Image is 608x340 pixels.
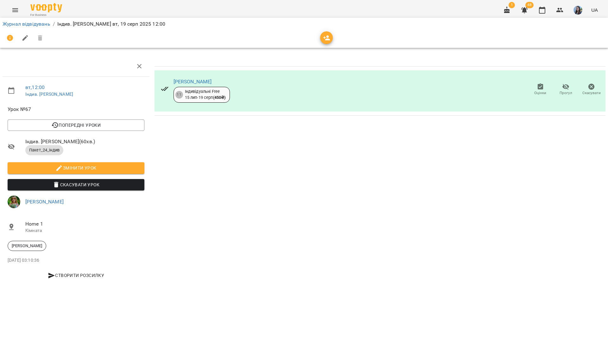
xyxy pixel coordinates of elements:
a: вт , 12:00 [25,84,45,90]
img: Voopty Logo [30,3,62,12]
button: Menu [8,3,23,18]
span: UA [591,7,598,13]
div: 11 [175,91,183,99]
button: Скасувати Урок [8,179,144,190]
span: For Business [30,13,62,17]
button: Прогул [553,81,579,99]
span: Змінити урок [13,164,139,172]
button: UA [589,4,600,16]
p: [DATE] 03:10:36 [8,257,144,264]
li: / [53,20,55,28]
button: Попередні уроки [8,119,144,131]
span: Home 1 [25,220,144,228]
span: Попередні уроки [13,121,139,129]
img: 59c30d6ad47fb7ab3e801569396a17c0.jpg [8,196,20,208]
span: [PERSON_NAME] [8,243,46,249]
a: [PERSON_NAME] [25,199,64,205]
button: Оцінки [528,81,553,99]
span: 1 [509,2,515,8]
span: 48 [525,2,534,8]
a: Журнал відвідувань [3,21,50,27]
span: Створити розсилку [10,272,142,279]
span: Оцінки [534,90,546,96]
a: [PERSON_NAME] [174,79,212,85]
span: Скасувати Урок [13,181,139,189]
nav: breadcrumb [3,20,605,28]
span: Індив. [PERSON_NAME] ( 60 хв. ) [25,138,144,145]
span: Пакет_24_індив [25,147,63,153]
b: ( 450 ₴ ) [213,95,226,100]
a: Індив. [PERSON_NAME] [25,92,73,97]
button: Скасувати [579,81,604,99]
div: Індивідуальні Free 15 лип - 19 серп [185,89,226,100]
button: Створити розсилку [8,270,144,281]
p: Індив. [PERSON_NAME] вт, 19 серп 2025 12:00 [57,20,165,28]
div: [PERSON_NAME] [8,241,46,251]
button: Змінити урок [8,162,144,174]
img: b6e1badff8a581c3b3d1def27785cccf.jpg [573,6,582,15]
span: Урок №67 [8,106,144,113]
span: Прогул [560,90,572,96]
p: Кімната [25,228,144,234]
span: Скасувати [582,90,601,96]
